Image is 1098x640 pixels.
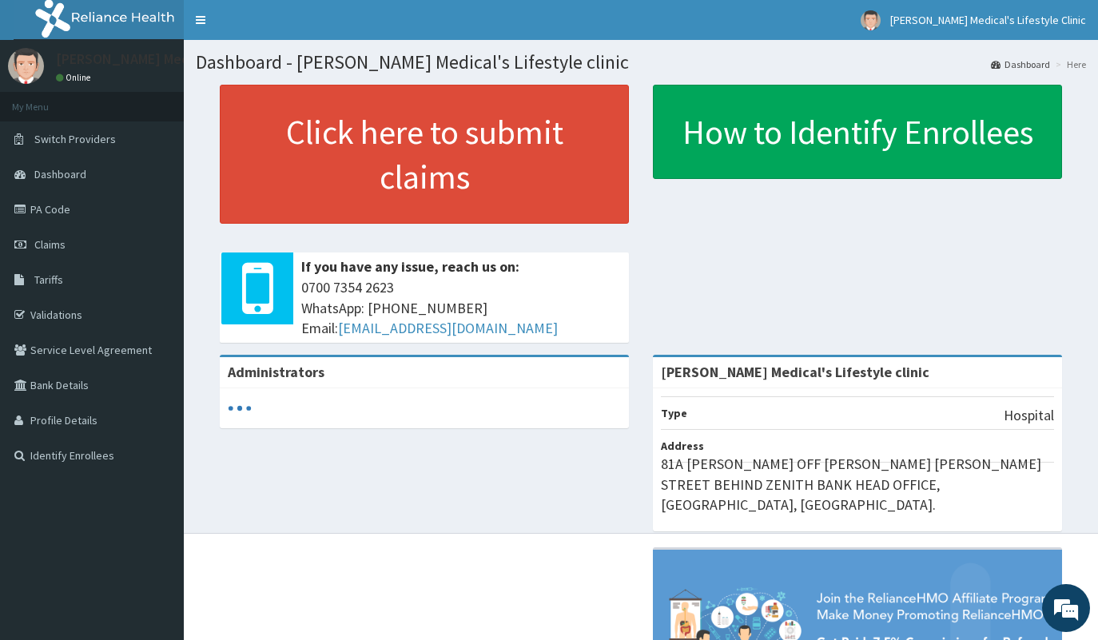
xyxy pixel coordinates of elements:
[228,396,252,420] svg: audio-loading
[34,132,116,146] span: Switch Providers
[34,167,86,181] span: Dashboard
[661,363,929,381] strong: [PERSON_NAME] Medical's Lifestyle clinic
[991,58,1050,71] a: Dashboard
[661,454,1054,515] p: 81A [PERSON_NAME] OFF [PERSON_NAME] [PERSON_NAME] STREET BEHIND ZENITH BANK HEAD OFFICE, [GEOGRAP...
[301,257,519,276] b: If you have any issue, reach us on:
[8,48,44,84] img: User Image
[34,237,66,252] span: Claims
[56,72,94,83] a: Online
[653,85,1062,179] a: How to Identify Enrollees
[34,272,63,287] span: Tariffs
[196,52,1086,73] h1: Dashboard - [PERSON_NAME] Medical's Lifestyle clinic
[338,319,558,337] a: [EMAIL_ADDRESS][DOMAIN_NAME]
[890,13,1086,27] span: [PERSON_NAME] Medical's Lifestyle Clinic
[861,10,881,30] img: User Image
[1004,405,1054,426] p: Hospital
[220,85,629,224] a: Click here to submit claims
[228,363,324,381] b: Administrators
[1052,58,1086,71] li: Here
[301,277,621,339] span: 0700 7354 2623 WhatsApp: [PHONE_NUMBER] Email:
[661,406,687,420] b: Type
[661,439,704,453] b: Address
[56,52,317,66] p: [PERSON_NAME] Medical's Lifestyle Clinic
